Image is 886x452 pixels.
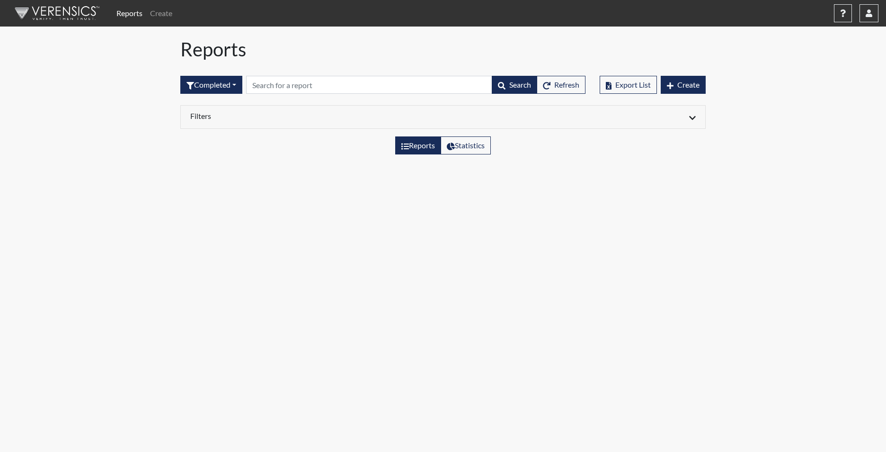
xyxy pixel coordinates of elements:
button: Export List [600,76,657,94]
span: Search [509,80,531,89]
input: Search by Registration ID, Interview Number, or Investigation Name. [246,76,492,94]
span: Refresh [554,80,579,89]
a: Reports [113,4,146,23]
span: Export List [615,80,651,89]
a: Create [146,4,176,23]
label: View statistics about completed interviews [441,136,491,154]
h6: Filters [190,111,436,120]
label: View the list of reports [395,136,441,154]
span: Create [677,80,700,89]
button: Create [661,76,706,94]
h1: Reports [180,38,706,61]
button: Search [492,76,537,94]
button: Completed [180,76,242,94]
button: Refresh [537,76,585,94]
div: Click to expand/collapse filters [183,111,703,123]
div: Filter by interview status [180,76,242,94]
